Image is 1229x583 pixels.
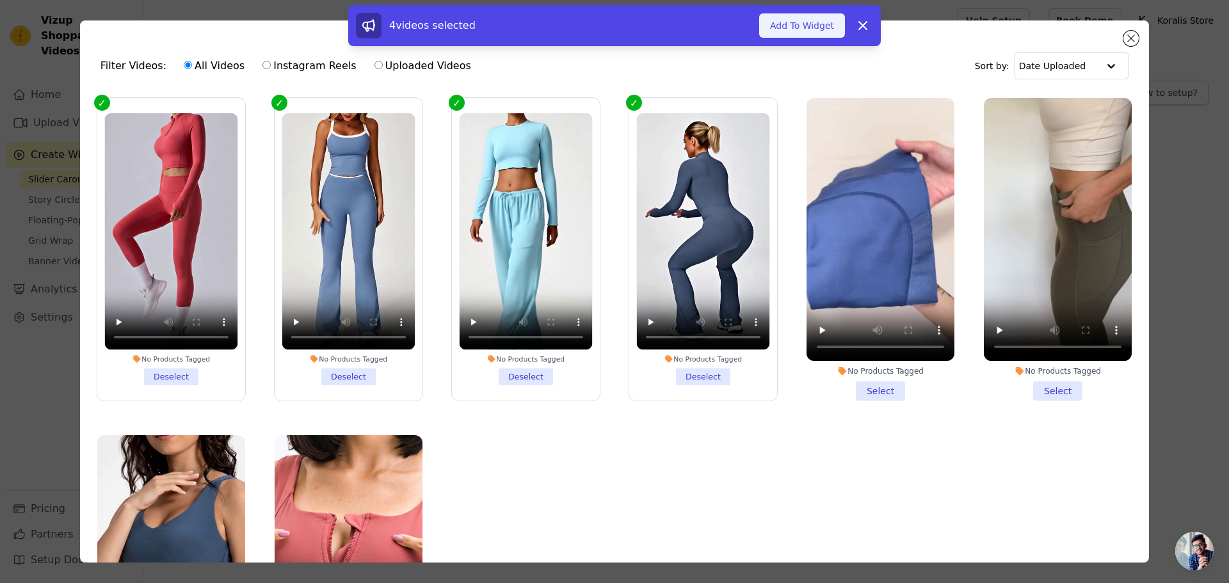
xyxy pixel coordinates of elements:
[374,58,472,74] label: Uploaded Videos
[104,355,237,363] div: No Products Tagged
[459,355,592,363] div: No Products Tagged
[183,58,245,74] label: All Videos
[637,355,770,363] div: No Products Tagged
[807,366,954,376] div: No Products Tagged
[1175,532,1214,570] div: Bate-papo aberto
[100,51,478,81] div: Filter Videos:
[282,355,415,363] div: No Products Tagged
[984,366,1132,376] div: No Products Tagged
[262,58,357,74] label: Instagram Reels
[389,19,476,31] span: 4 videos selected
[975,52,1129,79] div: Sort by:
[759,13,845,38] button: Add To Widget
